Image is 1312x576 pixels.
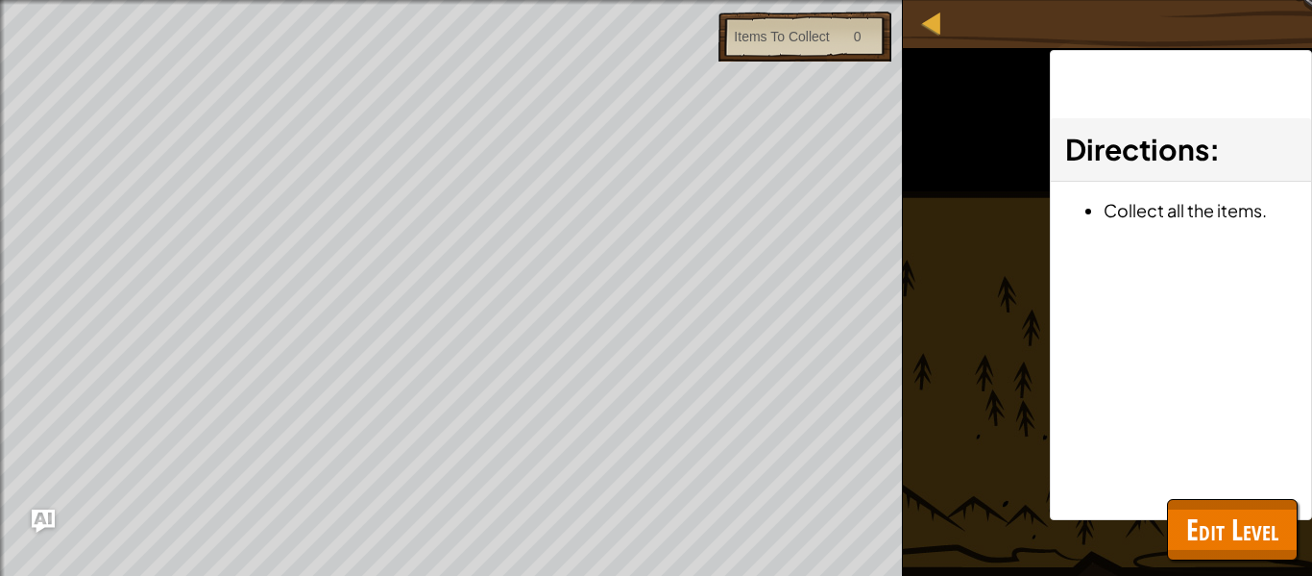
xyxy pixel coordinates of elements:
[1065,131,1209,167] span: Directions
[1186,510,1278,549] span: Edit Level
[1065,128,1297,171] h3: :
[854,27,862,46] div: 0
[1167,499,1298,561] button: Edit Level
[734,27,829,46] div: Items To Collect
[1104,196,1297,224] li: Collect all the items.
[32,510,55,533] button: Ask AI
